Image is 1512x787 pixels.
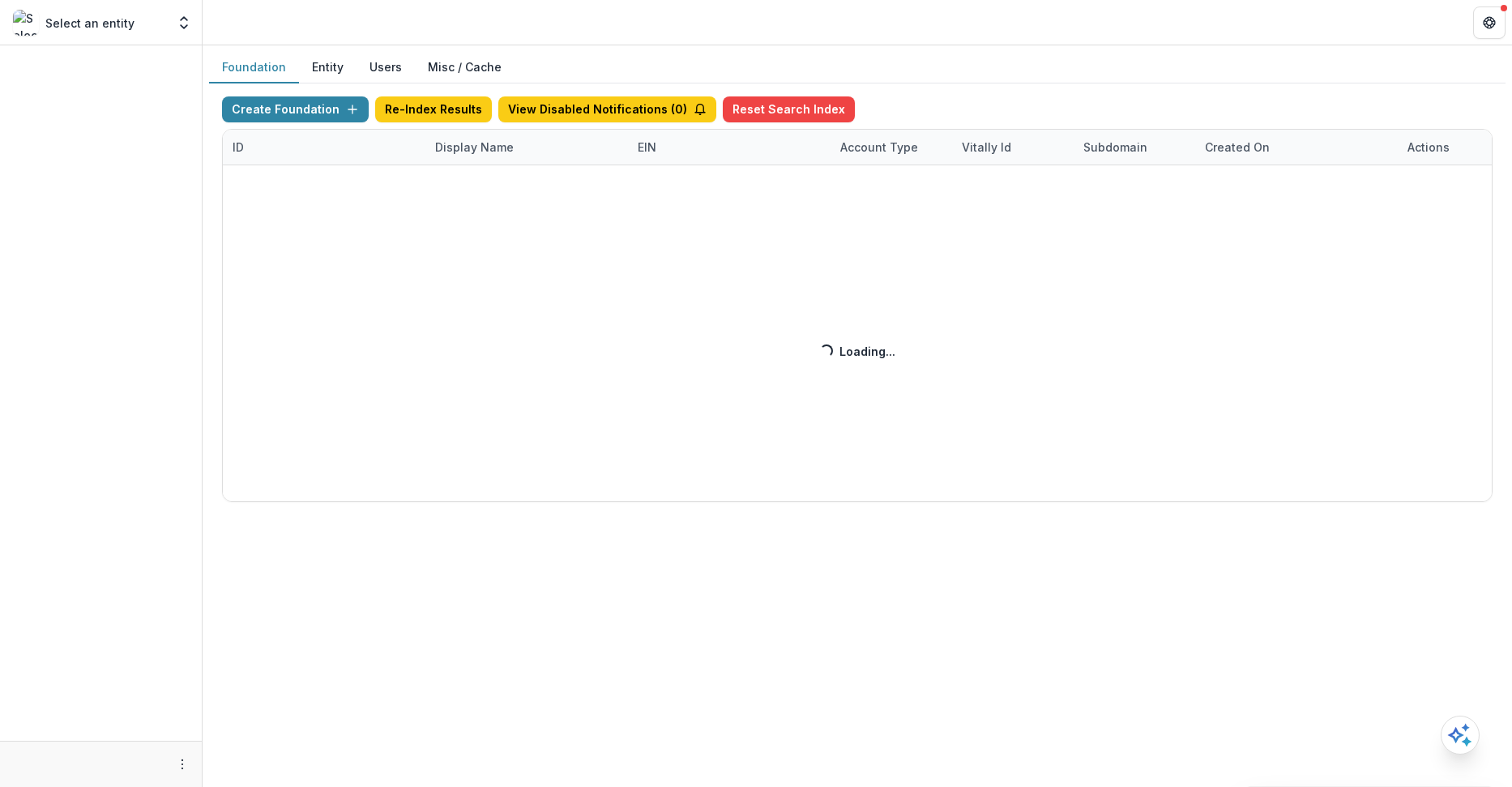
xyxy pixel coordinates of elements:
button: Foundation [209,52,299,83]
button: Users [357,52,415,83]
p: Select an entity [45,15,135,32]
button: Open AI Assistant [1441,716,1480,755]
button: Get Help [1473,6,1506,39]
button: Entity [299,52,357,83]
img: Select an entity [13,10,39,36]
button: More [173,755,192,774]
button: Open entity switcher [173,6,195,39]
button: Misc / Cache [415,52,515,83]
